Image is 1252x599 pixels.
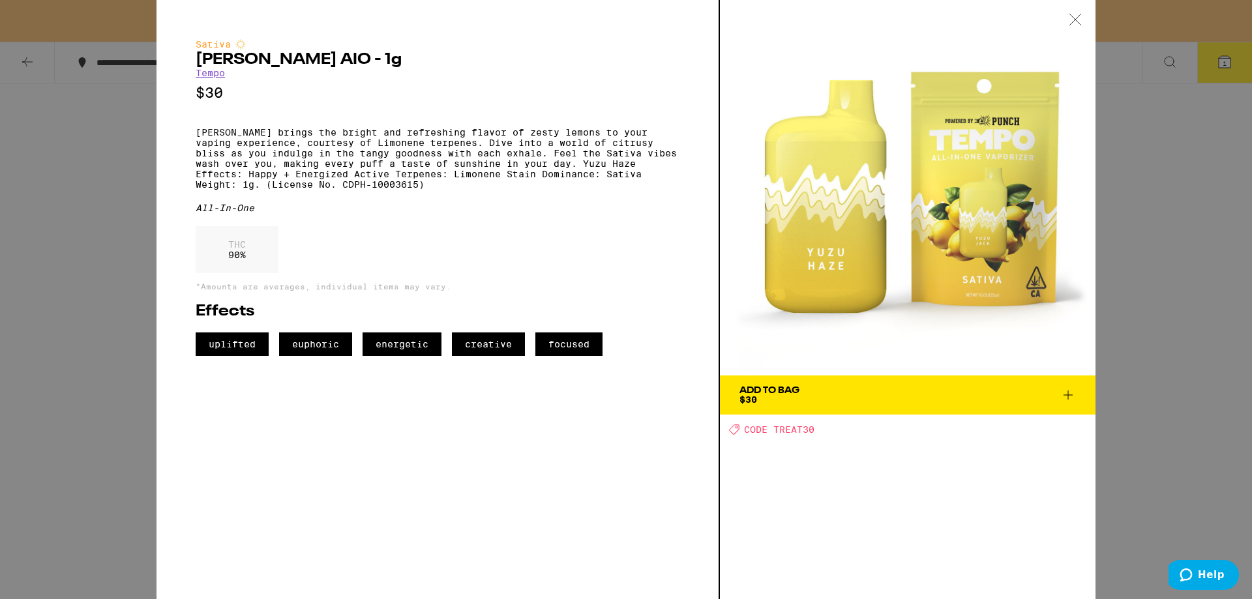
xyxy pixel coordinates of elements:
[739,394,757,405] span: $30
[363,332,441,356] span: energetic
[196,226,278,273] div: 90 %
[196,332,269,356] span: uplifted
[279,332,352,356] span: euphoric
[535,332,603,356] span: focused
[196,282,679,291] p: *Amounts are averages, individual items may vary.
[196,68,225,78] a: Tempo
[720,375,1095,415] button: Add To Bag$30
[196,52,679,68] h2: [PERSON_NAME] AIO - 1g
[196,85,679,101] p: $30
[196,127,679,190] p: [PERSON_NAME] brings the bright and refreshing flavor of zesty lemons to your vaping experience, ...
[235,39,246,50] img: sativaColor.svg
[196,304,679,319] h2: Effects
[744,424,814,435] span: CODE TREAT30
[196,203,679,213] div: All-In-One
[452,332,525,356] span: creative
[1169,560,1239,592] iframe: Opens a widget where you can find more information
[228,239,246,250] p: THC
[739,386,799,395] div: Add To Bag
[196,39,679,50] div: Sativa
